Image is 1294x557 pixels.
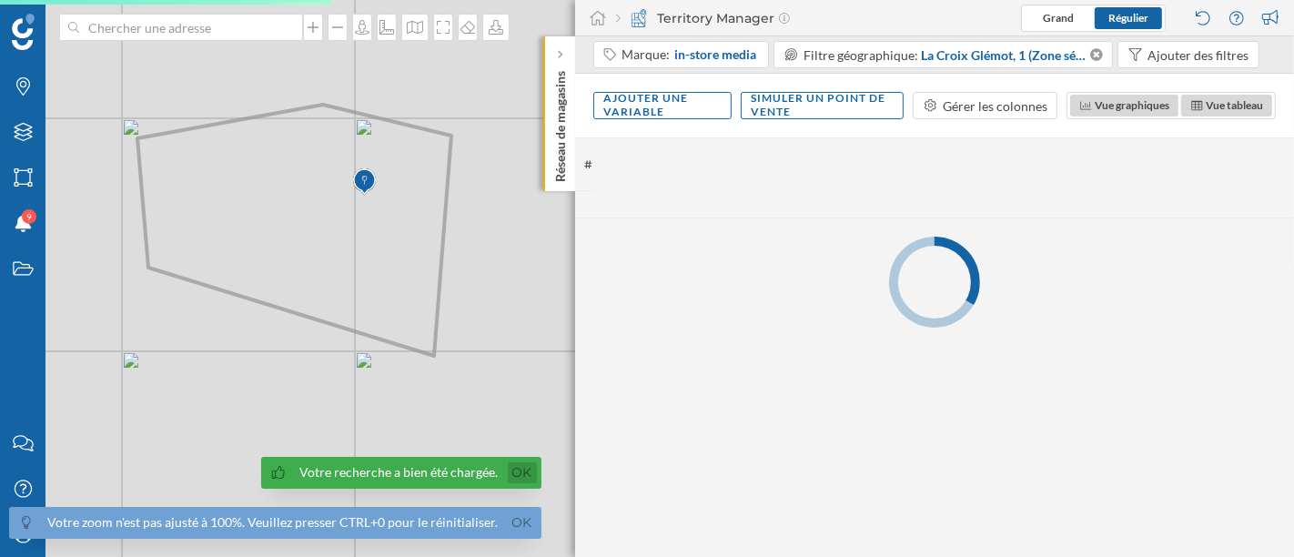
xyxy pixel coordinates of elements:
[616,9,790,27] div: Territory Manager
[622,46,758,64] div: Marque:
[594,86,731,127] div: Ajouter une variable
[630,9,648,27] img: territory-manager.svg
[1095,98,1169,112] span: Vue graphiques
[742,86,902,127] div: Simuler un point de vente
[508,462,537,483] a: Ok
[551,64,570,182] p: Réseau de magasins
[804,47,918,63] span: Filtre géographique:
[943,96,1047,116] div: Gérer les colonnes
[1108,11,1148,25] span: Régulier
[12,14,35,50] img: Logo Geoblink
[508,512,537,533] a: Ok
[48,513,499,532] div: Votre zoom n'est pas ajusté à 100%. Veuillez presser CTRL+0 pour le réinitialiser.
[1043,11,1074,25] span: Grand
[353,164,376,200] img: Marker
[26,208,32,226] span: 9
[29,13,117,29] span: Assistance
[1206,98,1263,112] span: Vue tableau
[674,46,756,64] span: in-store media
[300,463,499,481] div: Votre recherche a bien été chargée.
[1148,46,1249,65] div: Ajouter des filtres
[921,46,1087,65] span: La Croix Glémot, 1 (Zone sélectionnée)
[584,157,592,173] span: #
